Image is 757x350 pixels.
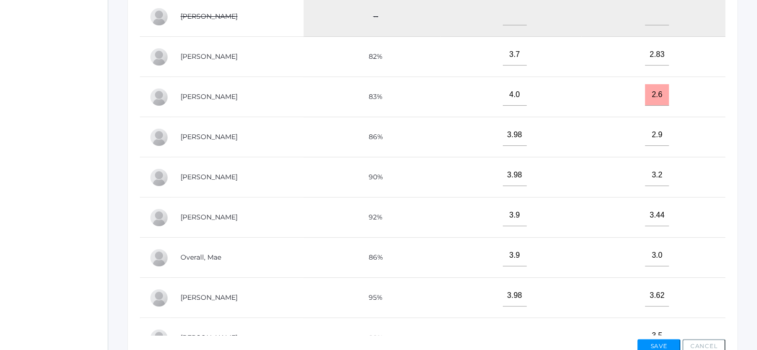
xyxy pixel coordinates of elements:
[149,328,169,348] div: Gretchen Renz
[181,333,237,342] a: [PERSON_NAME]
[149,87,169,107] div: Wyatt Hill
[304,117,440,157] td: 86%
[181,52,237,61] a: [PERSON_NAME]
[149,128,169,147] div: Ryan Lawler
[181,132,237,141] a: [PERSON_NAME]
[181,92,237,101] a: [PERSON_NAME]
[149,208,169,227] div: Natalia Nichols
[304,157,440,197] td: 90%
[181,12,237,21] a: [PERSON_NAME]
[149,288,169,307] div: Sophia Pindel
[149,248,169,267] div: Mae Overall
[304,77,440,117] td: 83%
[304,238,440,278] td: 86%
[181,253,221,262] a: Overall, Mae
[181,173,237,181] a: [PERSON_NAME]
[149,168,169,187] div: Wylie Myers
[304,37,440,77] td: 82%
[181,293,237,302] a: [PERSON_NAME]
[149,47,169,66] div: Reese Carr
[304,197,440,238] td: 92%
[304,278,440,318] td: 95%
[149,7,169,26] div: Zoe Carr
[181,213,237,221] a: [PERSON_NAME]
